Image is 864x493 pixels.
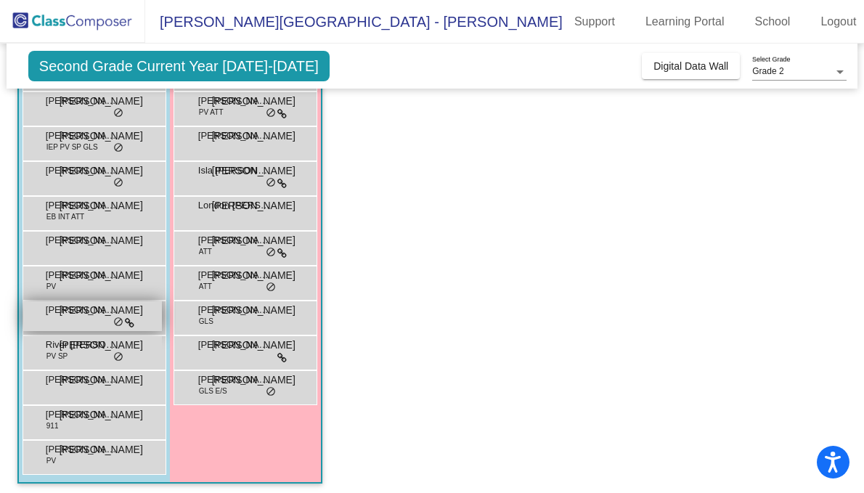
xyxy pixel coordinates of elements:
[46,268,118,282] span: [PERSON_NAME]
[46,351,68,362] span: PV SP
[198,163,271,178] span: Isla [PERSON_NAME]
[642,53,740,79] button: Digital Data Wall
[46,94,118,108] span: [PERSON_NAME]
[46,129,118,143] span: [PERSON_NAME]
[46,455,56,466] span: PV
[46,163,118,178] span: [PERSON_NAME]
[634,10,736,33] a: Learning Portal
[198,94,271,108] span: [PERSON_NAME]
[266,107,276,119] span: do_not_disturb_alt
[46,233,118,248] span: [PERSON_NAME]
[46,281,56,292] span: PV
[28,51,330,81] span: Second Grade Current Year [DATE]-[DATE]
[563,10,627,33] a: Support
[113,317,123,328] span: do_not_disturb_alt
[60,303,143,318] span: [PERSON_NAME]
[60,163,143,179] span: [PERSON_NAME]
[199,316,213,327] span: GLS
[60,129,143,144] span: [PERSON_NAME]
[743,10,802,33] a: School
[212,372,296,388] span: [PERSON_NAME]
[46,338,118,352] span: River [PERSON_NAME]
[198,129,271,143] span: [PERSON_NAME]
[46,407,118,422] span: [PERSON_NAME]
[199,246,212,257] span: ATT
[60,407,143,423] span: [PERSON_NAME]
[212,163,296,179] span: [PERSON_NAME]
[60,198,143,213] span: [PERSON_NAME]
[266,282,276,293] span: do_not_disturb_alt
[46,211,84,222] span: EB INT ATT
[113,177,123,189] span: do_not_disturb_alt
[752,66,783,76] span: Grade 2
[212,303,296,318] span: [PERSON_NAME]
[199,386,227,396] span: GLS E/S
[653,60,728,72] span: Digital Data Wall
[46,372,118,387] span: [PERSON_NAME]
[212,338,296,353] span: [PERSON_NAME]
[60,442,143,457] span: [PERSON_NAME]
[212,268,296,283] span: [PERSON_NAME]
[212,129,296,144] span: [PERSON_NAME]
[198,338,271,352] span: [PERSON_NAME]
[198,303,271,317] span: [PERSON_NAME]
[46,420,59,431] span: 911
[113,142,123,154] span: do_not_disturb_alt
[46,198,118,213] span: [PERSON_NAME]
[266,247,276,258] span: do_not_disturb_alt
[46,303,118,317] span: [PERSON_NAME]
[266,177,276,189] span: do_not_disturb_alt
[46,142,98,152] span: IEP PV SP GLS
[60,338,143,353] span: [PERSON_NAME]
[145,10,563,33] span: [PERSON_NAME][GEOGRAPHIC_DATA] - [PERSON_NAME]
[60,372,143,388] span: [PERSON_NAME]
[46,442,118,457] span: [PERSON_NAME]
[113,107,123,119] span: do_not_disturb_alt
[60,233,143,248] span: [PERSON_NAME]
[198,372,271,387] span: [PERSON_NAME]
[199,107,224,118] span: PV ATT
[60,94,143,109] span: [PERSON_NAME]
[198,198,271,213] span: London [PERSON_NAME]
[199,281,212,292] span: ATT
[198,233,271,248] span: [PERSON_NAME]
[198,268,271,282] span: [PERSON_NAME]
[212,233,296,248] span: [PERSON_NAME]
[212,198,296,213] span: [PERSON_NAME]
[212,94,296,109] span: [PERSON_NAME]
[266,386,276,398] span: do_not_disturb_alt
[113,351,123,363] span: do_not_disturb_alt
[60,268,143,283] span: [PERSON_NAME]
